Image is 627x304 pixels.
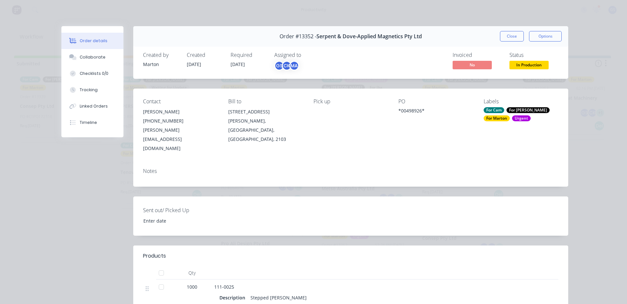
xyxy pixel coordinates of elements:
[500,31,524,42] button: Close
[228,98,303,105] div: Bill to
[398,98,473,105] div: PO
[61,114,123,131] button: Timeline
[231,52,266,58] div: Required
[187,61,201,67] span: [DATE]
[61,82,123,98] button: Tracking
[214,284,234,290] span: 111-0025
[143,252,166,260] div: Products
[172,266,212,279] div: Qty
[509,61,549,69] span: In Production
[143,116,218,126] div: [PHONE_NUMBER]
[80,103,108,109] div: Linked Orders
[143,107,218,153] div: [PERSON_NAME][PHONE_NUMBER][PERSON_NAME][EMAIL_ADDRESS][DOMAIN_NAME]
[139,216,220,226] input: Enter date
[231,61,245,67] span: [DATE]
[143,52,179,58] div: Created by
[509,52,558,58] div: Status
[228,107,303,116] div: [STREET_ADDRESS]
[80,54,105,60] div: Collaborate
[484,98,558,105] div: Labels
[274,61,284,71] div: GS
[187,283,197,290] span: 1000
[289,61,299,71] div: MA
[61,33,123,49] button: Order details
[248,293,309,302] div: Stepped [PERSON_NAME]
[274,61,299,71] button: GSCKMA
[484,115,510,121] div: For Marton
[143,107,218,116] div: [PERSON_NAME]
[80,38,107,44] div: Order details
[143,61,179,68] div: Marton
[453,52,502,58] div: Invoiced
[61,65,123,82] button: Checklists 0/0
[80,87,98,93] div: Tracking
[228,116,303,144] div: [PERSON_NAME], [GEOGRAPHIC_DATA], [GEOGRAPHIC_DATA], 2103
[453,61,492,69] span: No
[282,61,292,71] div: CK
[313,98,388,105] div: Pick up
[506,107,550,113] div: For [PERSON_NAME]
[219,293,248,302] div: Description
[61,98,123,114] button: Linked Orders
[143,206,225,214] label: Sent out/ Picked Up
[143,98,218,105] div: Contact
[280,33,316,40] span: Order #13352 -
[274,52,340,58] div: Assigned to
[316,33,422,40] span: Serpent & Dove-Applied Magnetics Pty Ltd
[484,107,504,113] div: For Cam
[80,120,97,126] div: Timeline
[529,31,562,42] button: Options
[228,107,303,144] div: [STREET_ADDRESS][PERSON_NAME], [GEOGRAPHIC_DATA], [GEOGRAPHIC_DATA], 2103
[398,107,473,116] div: *00498926*
[61,49,123,65] button: Collaborate
[143,168,558,174] div: Notes
[80,71,108,76] div: Checklists 0/0
[143,126,218,153] div: [PERSON_NAME][EMAIL_ADDRESS][DOMAIN_NAME]
[512,115,531,121] div: Urgent
[187,52,223,58] div: Created
[509,61,549,71] button: In Production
